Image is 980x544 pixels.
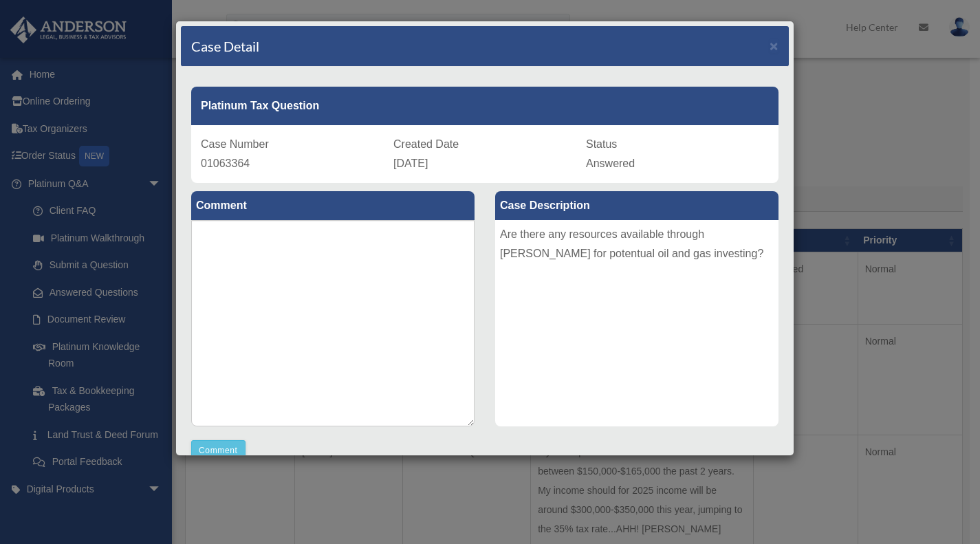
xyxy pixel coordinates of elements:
[191,36,259,56] h4: Case Detail
[586,138,617,150] span: Status
[201,138,269,150] span: Case Number
[201,157,250,169] span: 01063364
[191,440,246,461] button: Comment
[770,38,778,54] span: ×
[586,157,635,169] span: Answered
[191,87,778,125] div: Platinum Tax Question
[495,220,778,426] div: Are there any resources available through [PERSON_NAME] for potentual oil and gas investing?
[191,191,475,220] label: Comment
[393,138,459,150] span: Created Date
[393,157,428,169] span: [DATE]
[495,191,778,220] label: Case Description
[770,39,778,53] button: Close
